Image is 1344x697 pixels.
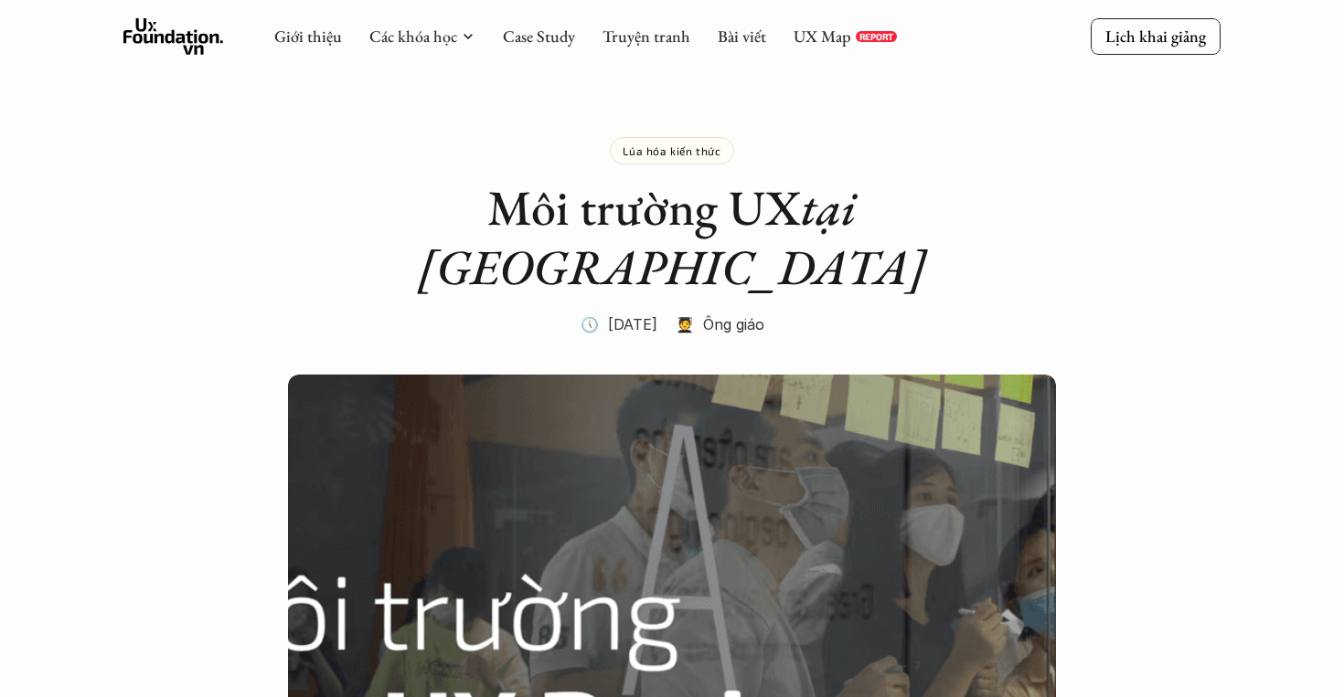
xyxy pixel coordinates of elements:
p: 🧑‍🎓 Ông giáo [676,311,764,338]
p: Lúa hóa kiến thức [623,144,720,157]
em: tại [GEOGRAPHIC_DATA] [418,175,926,299]
a: Các khóa học [369,26,457,47]
p: Lịch khai giảng [1105,26,1206,47]
a: Lịch khai giảng [1091,18,1221,54]
a: Giới thiệu [274,26,342,47]
a: Truyện tranh [603,26,690,47]
a: Case Study [503,26,575,47]
p: 🕔 [DATE] [581,311,657,338]
p: REPORT [859,31,893,42]
a: Bài viết [718,26,766,47]
a: UX Map [794,26,851,47]
h1: Môi trường UX [306,178,1038,297]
